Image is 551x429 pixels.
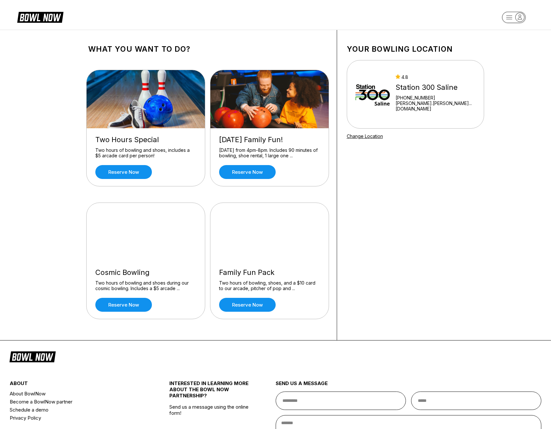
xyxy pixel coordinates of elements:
div: Cosmic Bowling [95,268,196,277]
a: About BowlNow [10,390,143,398]
img: Family Fun Pack [210,203,329,261]
div: [DATE] from 4pm-8pm. Includes 90 minutes of bowling, shoe rental, 1 large one ... [219,147,320,159]
div: Two hours of bowling and shoes during our cosmic bowling. Includes a $5 arcade ... [95,280,196,291]
div: about [10,380,143,390]
div: INTERESTED IN LEARNING MORE ABOUT THE BOWL NOW PARTNERSHIP? [169,380,249,404]
a: Reserve now [95,298,152,312]
img: Two Hours Special [87,70,206,128]
a: [PERSON_NAME].[PERSON_NAME]...[DOMAIN_NAME] [396,100,475,111]
div: Station 300 Saline [396,83,475,92]
a: Reserve now [219,165,276,179]
a: Privacy Policy [10,414,143,422]
div: Two hours of bowling and shoes, includes a $5 arcade card per person! [95,147,196,159]
div: Two hours of bowling, shoes, and a $10 card to our arcade, pitcher of pop and ... [219,280,320,291]
a: Reserve now [95,165,152,179]
a: Schedule a demo [10,406,143,414]
div: Family Fun Pack [219,268,320,277]
a: Reserve now [219,298,276,312]
div: send us a message [276,380,542,392]
div: Two Hours Special [95,135,196,144]
div: 4.8 [396,74,475,80]
h1: Your bowling location [347,45,484,54]
img: Cosmic Bowling [87,203,206,261]
a: Become a BowlNow partner [10,398,143,406]
h1: What you want to do? [88,45,327,54]
img: Station 300 Saline [355,70,390,119]
img: Friday Family Fun! [210,70,329,128]
a: Change Location [347,133,383,139]
div: [DATE] Family Fun! [219,135,320,144]
div: [PHONE_NUMBER] [396,95,475,100]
